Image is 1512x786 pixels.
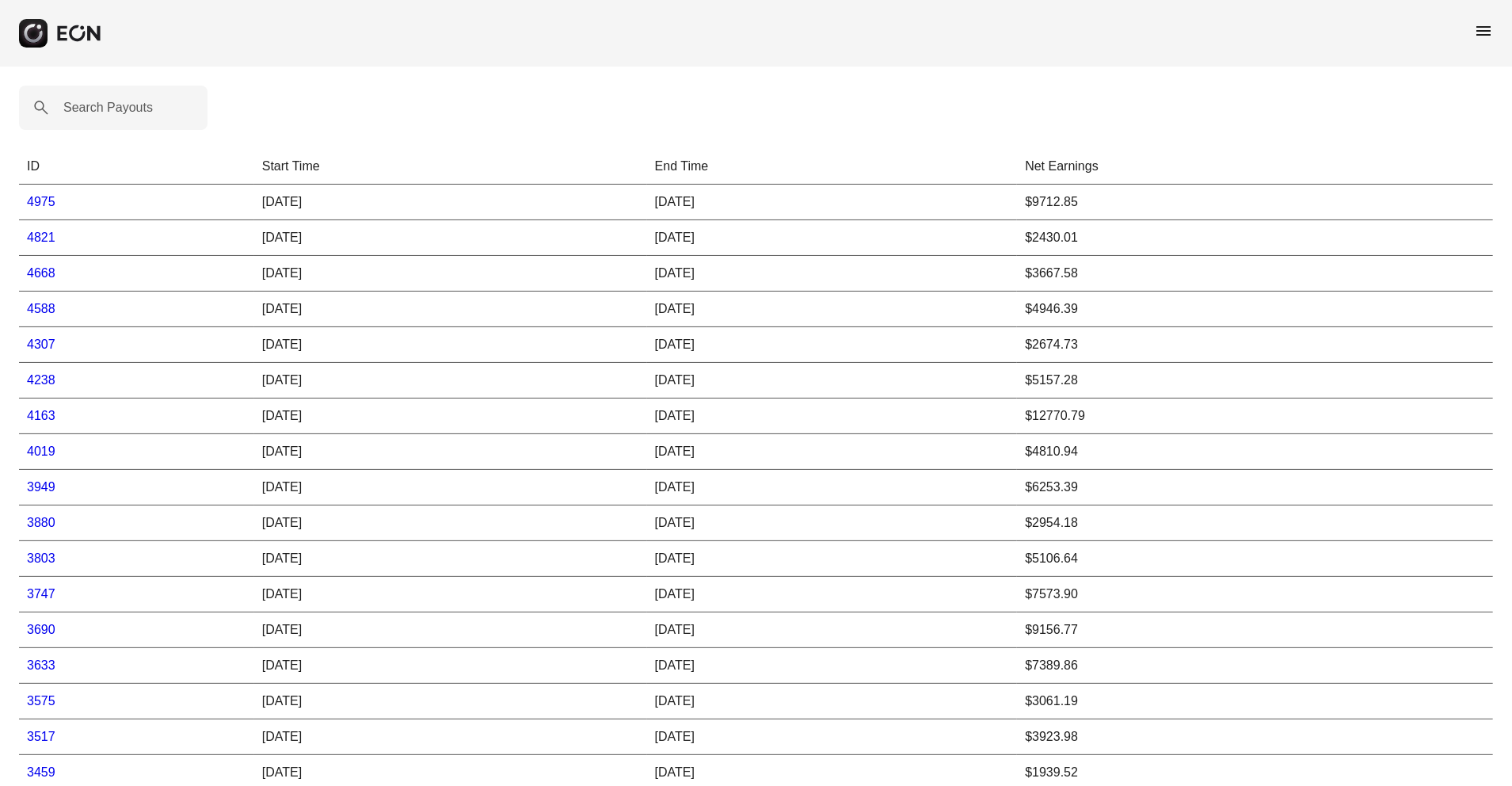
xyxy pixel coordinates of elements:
td: $6253.39 [1017,470,1493,506]
td: $4946.39 [1017,292,1493,327]
td: [DATE] [254,684,647,719]
a: 3803 [27,551,55,565]
th: Start Time [254,149,647,185]
td: [DATE] [254,541,647,577]
td: $2954.18 [1017,506,1493,541]
td: [DATE] [254,363,647,399]
a: 3575 [27,694,55,708]
td: [DATE] [647,506,1018,541]
td: [DATE] [647,612,1018,648]
label: Search Payouts [63,98,153,117]
a: 3949 [27,480,55,494]
a: 4019 [27,445,55,458]
td: $5106.64 [1017,541,1493,577]
a: 4307 [27,338,55,351]
td: $7573.90 [1017,577,1493,612]
td: $9156.77 [1017,612,1493,648]
td: [DATE] [254,612,647,648]
td: $4810.94 [1017,434,1493,470]
a: 4238 [27,373,55,387]
td: [DATE] [254,434,647,470]
td: [DATE] [647,292,1018,327]
a: 3517 [27,730,55,743]
td: [DATE] [647,648,1018,684]
td: [DATE] [647,327,1018,363]
a: 3633 [27,658,55,672]
td: $5157.28 [1017,363,1493,399]
td: $3667.58 [1017,256,1493,292]
td: [DATE] [647,684,1018,719]
td: [DATE] [647,220,1018,256]
td: $2430.01 [1017,220,1493,256]
td: [DATE] [647,256,1018,292]
td: [DATE] [254,719,647,755]
a: 3690 [27,623,55,636]
a: 4821 [27,231,55,244]
a: 4668 [27,266,55,280]
td: [DATE] [254,577,647,612]
td: $7389.86 [1017,648,1493,684]
td: $3061.19 [1017,684,1493,719]
th: End Time [647,149,1018,185]
td: [DATE] [254,648,647,684]
a: 3747 [27,587,55,601]
a: 4588 [27,302,55,315]
td: [DATE] [254,470,647,506]
td: [DATE] [254,399,647,434]
a: 4975 [27,195,55,208]
td: $3923.98 [1017,719,1493,755]
td: [DATE] [647,541,1018,577]
td: [DATE] [254,327,647,363]
a: 3459 [27,765,55,779]
a: 3880 [27,516,55,529]
td: [DATE] [647,719,1018,755]
a: 4163 [27,409,55,422]
td: [DATE] [647,363,1018,399]
th: Net Earnings [1017,149,1493,185]
th: ID [19,149,254,185]
td: [DATE] [647,434,1018,470]
span: menu [1474,21,1493,40]
td: [DATE] [254,506,647,541]
td: [DATE] [647,399,1018,434]
td: [DATE] [254,220,647,256]
td: [DATE] [254,292,647,327]
td: [DATE] [647,185,1018,220]
td: [DATE] [647,577,1018,612]
td: [DATE] [254,256,647,292]
td: $2674.73 [1017,327,1493,363]
td: $9712.85 [1017,185,1493,220]
td: [DATE] [254,185,647,220]
td: $12770.79 [1017,399,1493,434]
td: [DATE] [647,470,1018,506]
